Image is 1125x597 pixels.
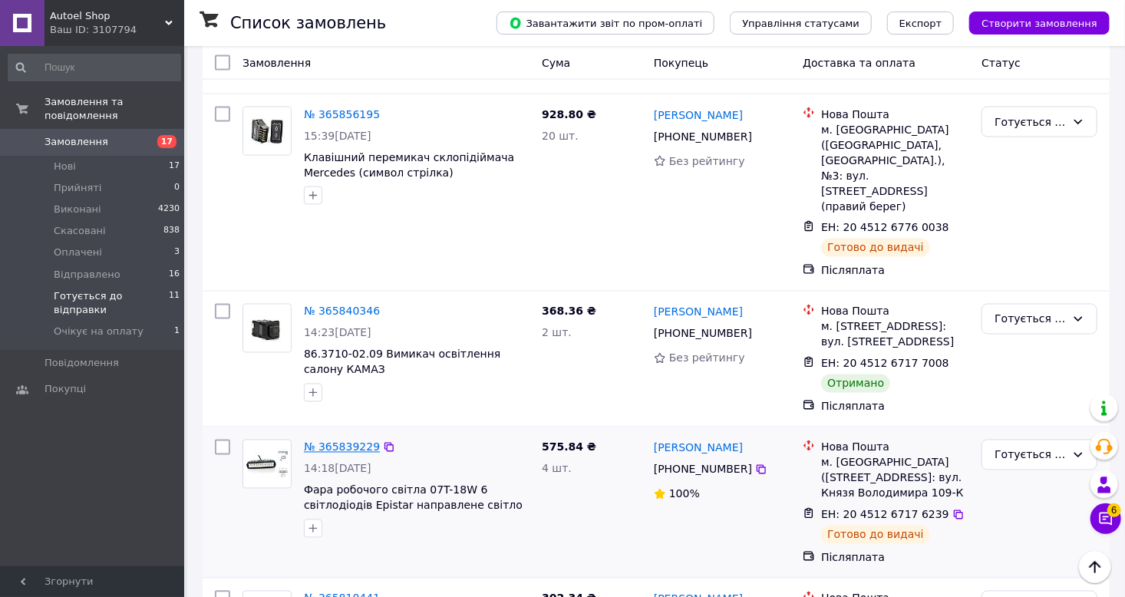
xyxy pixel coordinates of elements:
span: Autoel Shop [50,9,165,23]
span: Доставка та оплата [803,57,916,69]
span: 14:23[DATE] [304,327,371,339]
img: Фото товару [243,305,291,352]
span: 4230 [158,203,180,216]
div: Ваш ID: 3107794 [50,23,184,37]
div: Нова Пошта [821,107,969,122]
span: Відправлено [54,268,120,282]
span: 6 [1107,503,1121,517]
div: Післяплата [821,550,969,566]
div: Отримано [821,374,890,393]
input: Пошук [8,54,181,81]
span: 928.80 ₴ [542,108,596,120]
div: [PHONE_NUMBER] [651,459,755,480]
h1: Список замовлень [230,14,386,32]
a: Клавішний перемикач склопідіймача Mercedes (символ стрілка) [304,151,514,179]
a: № 365840346 [304,305,380,318]
div: Готується до відправки [995,447,1066,463]
button: Створити замовлення [969,12,1110,35]
img: Фото товару [243,107,291,155]
span: 2 шт. [542,327,572,339]
span: Оплачені [54,246,102,259]
span: 0 [174,181,180,195]
button: Управління статусами [730,12,872,35]
span: 17 [169,160,180,173]
div: Готується до відправки [995,311,1066,328]
span: 368.36 ₴ [542,305,596,318]
span: Експорт [899,18,942,29]
button: Чат з покупцем6 [1090,503,1121,534]
span: Без рейтингу [669,352,745,364]
span: Покупець [654,57,708,69]
span: Готується до відправки [54,289,169,317]
button: Наверх [1079,551,1111,583]
div: Готується до відправки [995,114,1066,130]
span: 11 [169,289,180,317]
a: № 365856195 [304,108,380,120]
button: Експорт [887,12,955,35]
a: Фото товару [242,440,292,489]
span: Скасовані [54,224,106,238]
span: Покупці [45,382,86,396]
span: Замовлення та повідомлення [45,95,184,123]
span: 17 [157,135,177,148]
span: Без рейтингу [669,155,745,167]
span: 838 [163,224,180,238]
div: Нова Пошта [821,304,969,319]
span: Замовлення [242,57,311,69]
span: Очікує на оплату [54,325,144,338]
div: м. [STREET_ADDRESS]: вул. [STREET_ADDRESS] [821,319,969,350]
div: Готово до видачі [821,239,930,257]
img: Фото товару [243,449,291,480]
a: [PERSON_NAME] [654,440,743,456]
span: ЕН: 20 4512 6717 7008 [821,358,949,370]
span: ЕН: 20 4512 6776 0038 [821,222,949,234]
span: 20 шт. [542,130,579,142]
span: Cума [542,57,570,69]
div: м. [GEOGRAPHIC_DATA] ([STREET_ADDRESS]: вул. Князя Володимира 109-К [821,455,969,501]
a: Фото товару [242,107,292,156]
div: Нова Пошта [821,440,969,455]
span: 3 [174,246,180,259]
a: 4 товара у замовленні [304,61,431,74]
a: Фото товару [242,304,292,353]
span: Прийняті [54,181,101,195]
span: 575.84 ₴ [542,441,596,454]
span: Створити замовлення [981,18,1097,29]
span: Статус [981,57,1021,69]
div: м. [GEOGRAPHIC_DATA] ([GEOGRAPHIC_DATA], [GEOGRAPHIC_DATA].), №3: вул. [STREET_ADDRESS] (правий б... [821,122,969,214]
a: Фара робочого світла 07T-18W 6 світлодіодів Epistar направлене світло (SPOT) [304,484,523,527]
a: 86.3710-02.09 Вимикач освітлення салону КАМАЗ [304,348,500,376]
a: Створити замовлення [954,16,1110,28]
span: 14:18[DATE] [304,463,371,475]
span: Повідомлення [45,356,119,370]
span: Нові [54,160,76,173]
span: ЕН: 20 4512 6717 6239 [821,509,949,521]
div: [PHONE_NUMBER] [651,126,755,147]
span: 4 шт. [542,463,572,475]
a: [PERSON_NAME] [654,107,743,123]
a: № 365839229 [304,441,380,454]
button: Завантажити звіт по пром-оплаті [497,12,714,35]
span: Замовлення [45,135,108,149]
span: Управління статусами [742,18,859,29]
span: Завантажити звіт по пром-оплаті [509,16,702,30]
span: 16 [169,268,180,282]
div: Готово до видачі [821,526,930,544]
span: 15:39[DATE] [304,130,371,142]
div: Післяплата [821,399,969,414]
span: 1 [174,325,180,338]
span: Виконані [54,203,101,216]
div: [PHONE_NUMBER] [651,323,755,345]
a: [PERSON_NAME] [654,305,743,320]
div: Післяплата [821,263,969,279]
span: 100% [669,488,700,500]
